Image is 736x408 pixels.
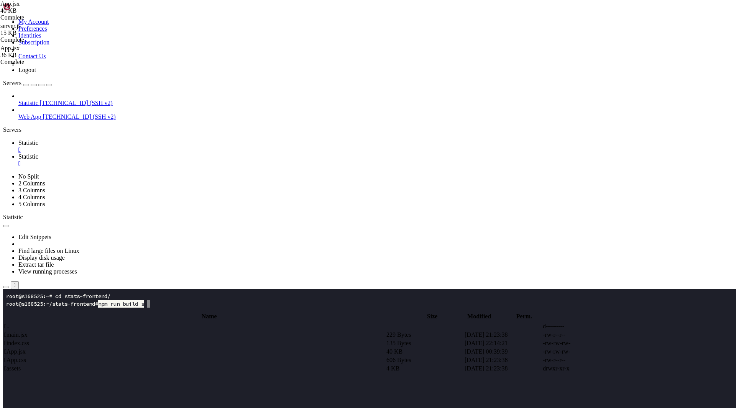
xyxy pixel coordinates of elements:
div: Complete [0,59,77,66]
span: App.jsx [0,0,20,7]
div: 15 KB [0,29,77,36]
div: (46, 1) [144,11,147,18]
div: 36 KB [0,52,77,59]
span: App.jsx [0,45,20,51]
span: server.js [0,23,21,29]
div: Complete [0,14,77,21]
span: server.js [0,23,77,36]
span: App.jsx [0,0,77,14]
div: Complete [0,36,77,43]
span: npm run build s [95,11,141,18]
div: 40 KB [0,7,77,14]
x-row: root@s168525:~/stats-frontend# [3,11,636,18]
x-row: root@s168525:~# cd stats-frontend/ [3,3,636,11]
span: App.jsx [0,45,77,59]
